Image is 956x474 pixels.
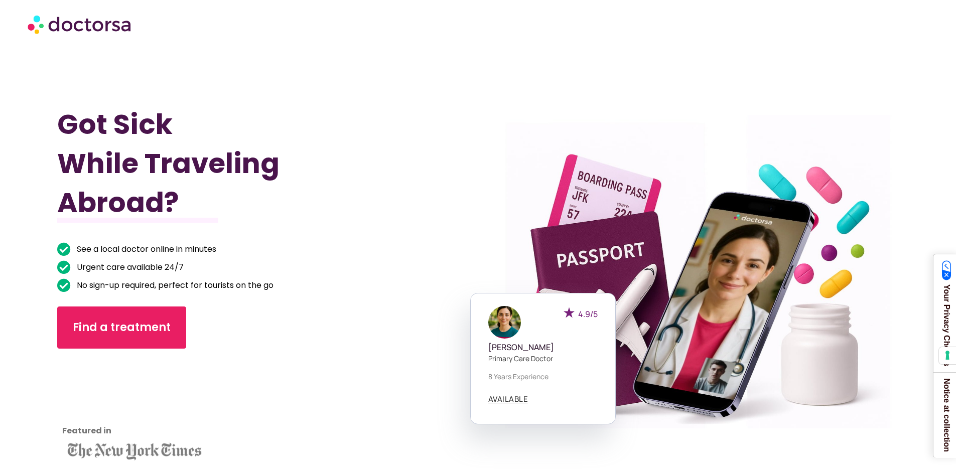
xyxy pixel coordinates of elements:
[74,260,184,274] span: Urgent care available 24/7
[62,425,111,436] strong: Featured in
[57,105,415,222] h1: Got Sick While Traveling Abroad?
[74,242,216,256] span: See a local doctor online in minutes
[488,343,598,352] h5: [PERSON_NAME]
[74,278,274,292] span: No sign-up required, perfect for tourists on the go
[57,306,186,349] a: Find a treatment
[73,320,171,336] span: Find a treatment
[488,353,598,364] p: Primary care doctor
[578,308,598,320] span: 4.9/5
[488,395,528,403] a: AVAILABLE
[488,371,598,382] p: 8 years experience
[62,364,153,439] iframe: Customer reviews powered by Trustpilot
[939,347,956,364] button: Your consent preferences for tracking technologies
